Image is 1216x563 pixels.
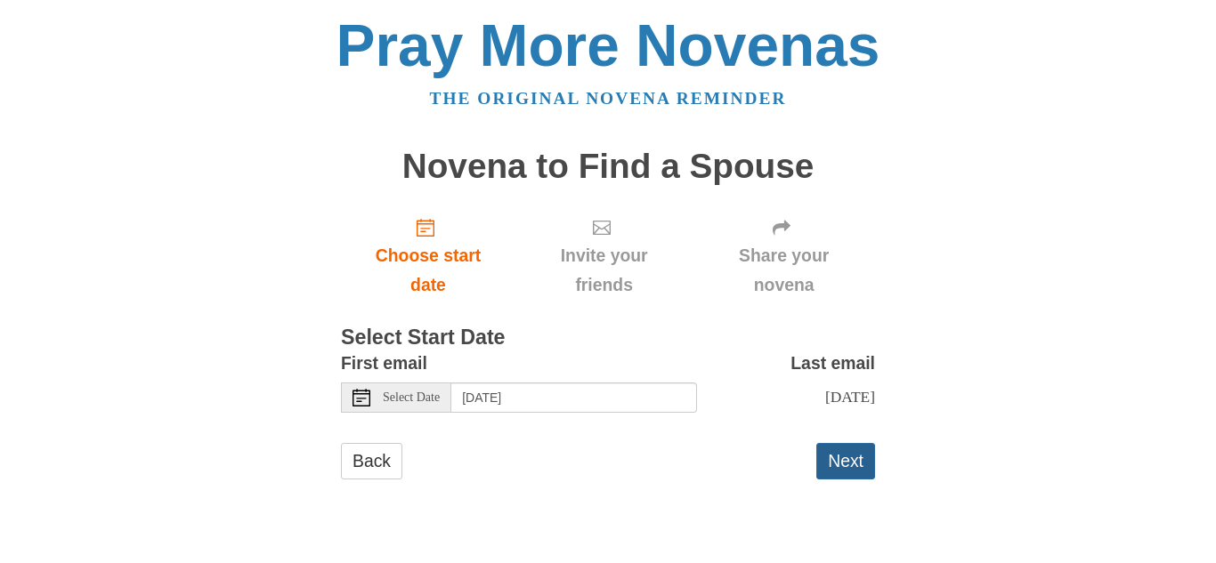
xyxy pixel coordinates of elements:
[341,443,402,479] a: Back
[693,203,875,309] div: Click "Next" to confirm your start date first.
[341,203,515,309] a: Choose start date
[710,241,857,300] span: Share your novena
[430,89,787,108] a: The original novena reminder
[359,241,498,300] span: Choose start date
[533,241,675,300] span: Invite your friends
[515,203,693,309] div: Click "Next" to confirm your start date first.
[341,148,875,186] h1: Novena to Find a Spouse
[816,443,875,479] button: Next
[341,326,875,350] h3: Select Start Date
[825,388,875,406] span: [DATE]
[383,391,440,404] span: Select Date
[790,349,875,378] label: Last email
[336,12,880,78] a: Pray More Novenas
[341,349,427,378] label: First email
